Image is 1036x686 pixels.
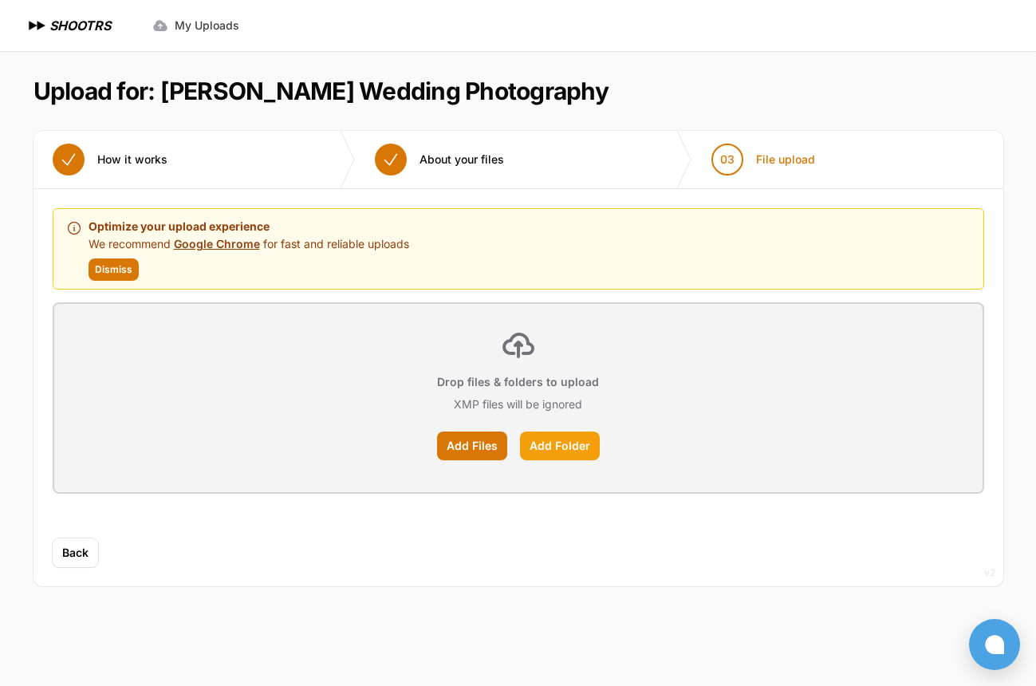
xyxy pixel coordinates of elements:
button: 03 File upload [692,131,834,188]
label: Add Folder [520,432,600,460]
button: Back [53,538,98,567]
p: XMP files will be ignored [454,396,582,412]
button: About your files [356,131,523,188]
p: Optimize your upload experience [89,217,409,236]
span: File upload [756,152,815,168]
button: How it works [33,131,187,188]
span: 03 [720,152,735,168]
span: About your files [420,152,504,168]
h1: SHOOTRS [49,16,111,35]
span: My Uploads [175,18,239,34]
p: Drop files & folders to upload [437,374,599,390]
a: Google Chrome [174,237,260,250]
span: How it works [97,152,167,168]
span: Dismiss [95,263,132,276]
div: v2 [984,563,995,582]
label: Add Files [437,432,507,460]
h1: Upload for: [PERSON_NAME] Wedding Photography [33,77,609,105]
p: We recommend for fast and reliable uploads [89,236,409,252]
span: Back [62,545,89,561]
a: SHOOTRS SHOOTRS [26,16,111,35]
button: Open chat window [969,619,1020,670]
img: SHOOTRS [26,16,49,35]
a: My Uploads [143,11,249,40]
button: Dismiss [89,258,139,281]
